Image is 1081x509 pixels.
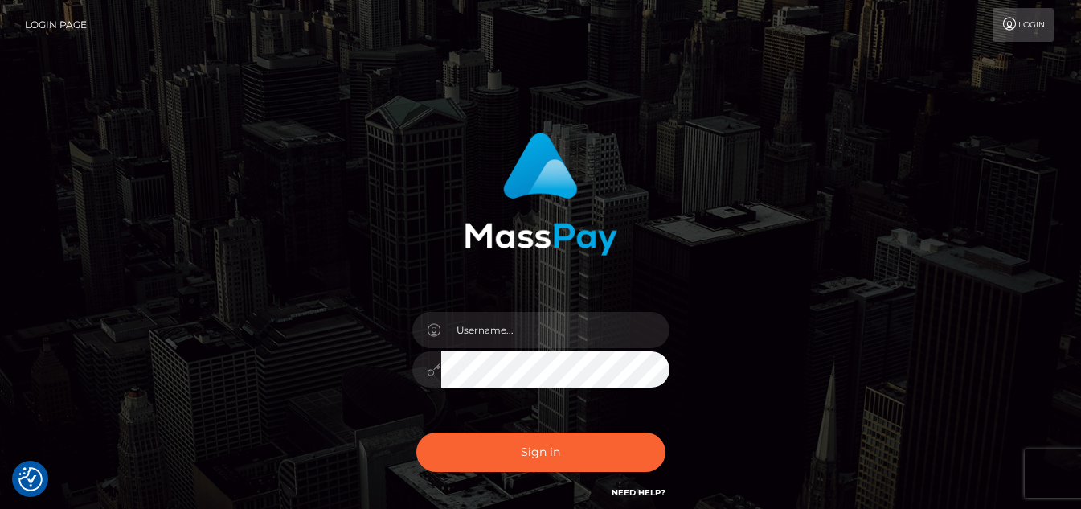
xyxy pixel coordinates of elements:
input: Username... [441,312,669,348]
img: MassPay Login [465,133,617,256]
a: Need Help? [612,487,665,498]
img: Revisit consent button [18,467,43,491]
a: Login Page [25,8,87,42]
button: Consent Preferences [18,467,43,491]
a: Login [993,8,1054,42]
button: Sign in [416,433,665,472]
